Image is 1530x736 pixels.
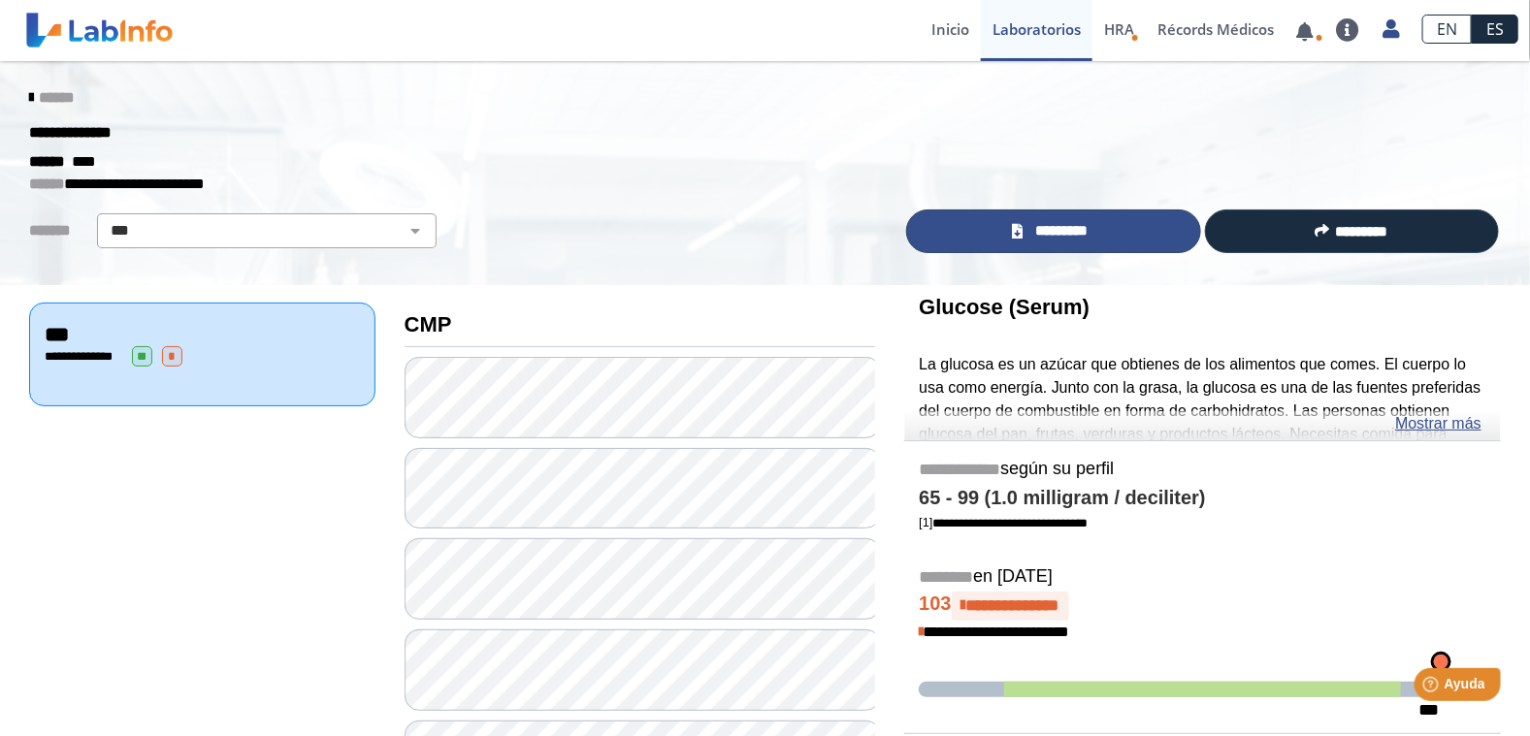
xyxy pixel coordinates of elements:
[1395,412,1481,435] a: Mostrar más
[919,566,1486,589] h5: en [DATE]
[919,459,1486,481] h5: según su perfil
[919,487,1486,510] h4: 65 - 99 (1.0 milligram / deciliter)
[405,312,452,336] b: CMP
[1104,19,1134,39] span: HRA
[919,592,1486,621] h4: 103
[919,515,1088,529] a: [1]
[1472,15,1518,44] a: ES
[919,295,1090,319] b: Glucose (Serum)
[1422,15,1472,44] a: EN
[1357,660,1509,715] iframe: Help widget launcher
[919,353,1486,515] p: La glucosa es un azúcar que obtienes de los alimentos que comes. El cuerpo lo usa como energía. J...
